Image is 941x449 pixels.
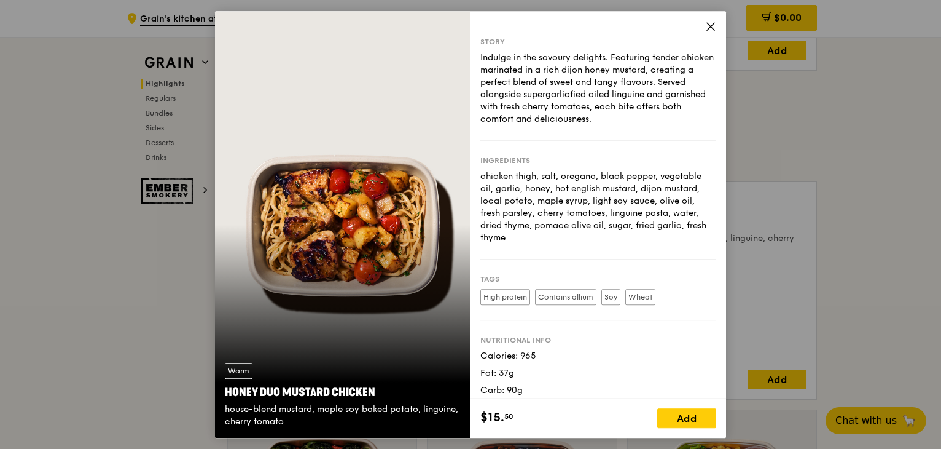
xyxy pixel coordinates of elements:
[225,363,252,379] div: Warm
[504,411,513,421] span: 50
[480,408,504,427] span: $15.
[657,408,716,428] div: Add
[535,289,596,305] label: Contains allium
[480,384,716,397] div: Carb: 90g
[480,274,716,284] div: Tags
[480,37,716,47] div: Story
[225,403,461,428] div: house-blend mustard, maple soy baked potato, linguine, cherry tomato
[480,289,530,305] label: High protein
[480,335,716,345] div: Nutritional info
[225,384,461,401] div: Honey Duo Mustard Chicken
[480,350,716,362] div: Calories: 965
[480,367,716,379] div: Fat: 37g
[625,289,655,305] label: Wheat
[480,156,716,165] div: Ingredients
[601,289,620,305] label: Soy
[480,52,716,125] div: Indulge in the savoury delights. Featuring tender chicken marinated in a rich dijon honey mustard...
[480,170,716,244] div: chicken thigh, salt, oregano, black pepper, vegetable oil, garlic, honey, hot english mustard, di...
